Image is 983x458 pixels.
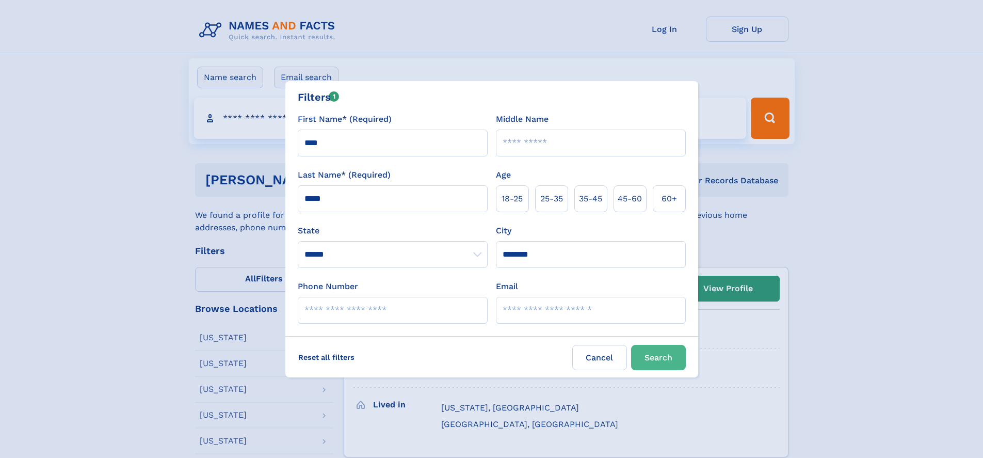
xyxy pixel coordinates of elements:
[292,345,361,370] label: Reset all filters
[298,169,391,181] label: Last Name* (Required)
[298,280,358,293] label: Phone Number
[579,193,602,205] span: 35‑45
[662,193,677,205] span: 60+
[572,345,627,370] label: Cancel
[298,89,340,105] div: Filters
[298,113,392,125] label: First Name* (Required)
[502,193,523,205] span: 18‑25
[618,193,642,205] span: 45‑60
[540,193,563,205] span: 25‑35
[496,280,518,293] label: Email
[496,169,511,181] label: Age
[496,113,549,125] label: Middle Name
[496,225,511,237] label: City
[631,345,686,370] button: Search
[298,225,488,237] label: State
